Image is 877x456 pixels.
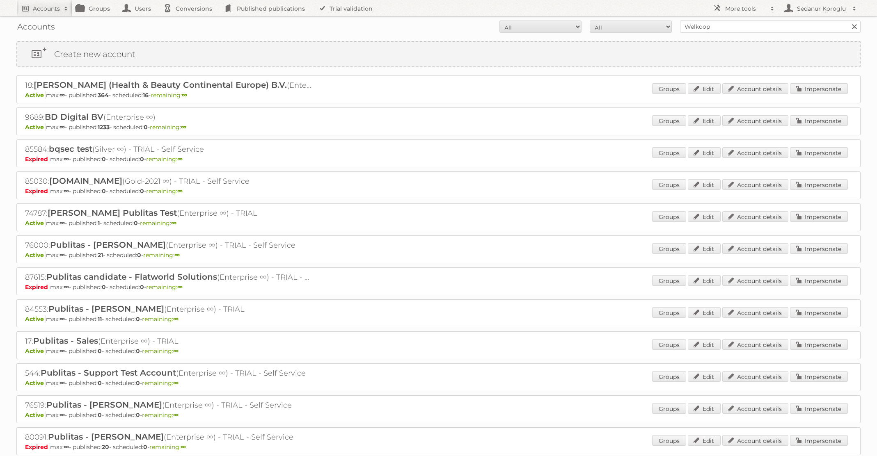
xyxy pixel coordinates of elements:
[60,251,65,259] strong: ∞
[136,411,140,419] strong: 0
[143,443,147,451] strong: 0
[140,155,144,163] strong: 0
[25,80,312,91] h2: 18: (Enterprise ∞)
[688,179,721,190] a: Edit
[652,211,686,222] a: Groups
[790,371,848,382] a: Impersonate
[790,179,848,190] a: Impersonate
[177,155,183,163] strong: ∞
[49,144,92,154] span: bqsec test
[25,443,50,451] span: Expired
[146,187,183,195] span: remaining:
[177,283,183,291] strong: ∞
[144,123,148,131] strong: 0
[25,176,312,187] h2: 85030: (Gold-2021 ∞) - TRIAL - Self Service
[102,187,106,195] strong: 0
[25,443,852,451] p: max: - published: - scheduled: -
[136,379,140,387] strong: 0
[790,83,848,94] a: Impersonate
[64,443,69,451] strong: ∞
[46,272,217,282] span: Publitas candidate - Flatworld Solutions
[25,283,852,291] p: max: - published: - scheduled: -
[722,371,788,382] a: Account details
[725,5,766,13] h2: More tools
[652,115,686,126] a: Groups
[25,144,312,155] h2: 85584: (Silver ∞) - TRIAL - Self Service
[173,379,179,387] strong: ∞
[146,155,183,163] span: remaining:
[25,123,852,131] p: max: - published: - scheduled: -
[25,112,312,123] h2: 9689: (Enterprise ∞)
[652,371,686,382] a: Groups
[722,115,788,126] a: Account details
[25,187,852,195] p: max: - published: - scheduled: -
[142,411,179,419] span: remaining:
[25,304,312,315] h2: 84553: (Enterprise ∞) - TRIAL
[688,211,721,222] a: Edit
[790,243,848,254] a: Impersonate
[722,339,788,350] a: Account details
[134,219,138,227] strong: 0
[722,147,788,158] a: Account details
[790,403,848,414] a: Impersonate
[688,147,721,158] a: Edit
[25,400,312,410] h2: 76519: (Enterprise ∞) - TRIAL - Self Service
[60,123,65,131] strong: ∞
[181,443,186,451] strong: ∞
[45,112,103,122] span: BD Digital BV
[46,400,162,410] span: Publitas - [PERSON_NAME]
[790,275,848,286] a: Impersonate
[50,240,166,250] span: Publitas - [PERSON_NAME]
[41,368,176,378] span: Publitas - Support Test Account
[173,315,179,323] strong: ∞
[143,251,180,259] span: remaining:
[60,315,65,323] strong: ∞
[34,80,287,90] span: [PERSON_NAME] (Health & Beauty Continental Europe) B.V.
[722,435,788,446] a: Account details
[136,347,140,355] strong: 0
[25,379,852,387] p: max: - published: - scheduled: -
[174,251,180,259] strong: ∞
[149,443,186,451] span: remaining:
[142,315,179,323] span: remaining:
[25,240,312,251] h2: 76000: (Enterprise ∞) - TRIAL - Self Service
[98,251,103,259] strong: 21
[146,283,183,291] span: remaining:
[64,187,69,195] strong: ∞
[173,347,179,355] strong: ∞
[25,155,852,163] p: max: - published: - scheduled: -
[25,283,50,291] span: Expired
[652,243,686,254] a: Groups
[722,307,788,318] a: Account details
[60,411,65,419] strong: ∞
[142,347,179,355] span: remaining:
[652,275,686,286] a: Groups
[140,283,144,291] strong: 0
[688,339,721,350] a: Edit
[25,336,312,347] h2: 17: (Enterprise ∞) - TRIAL
[688,275,721,286] a: Edit
[688,307,721,318] a: Edit
[98,347,102,355] strong: 0
[795,5,848,13] h2: Sedanur Koroglu
[25,219,46,227] span: Active
[25,347,46,355] span: Active
[137,251,141,259] strong: 0
[25,411,852,419] p: max: - published: - scheduled: -
[25,432,312,442] h2: 80091: (Enterprise ∞) - TRIAL - Self Service
[17,42,860,66] a: Create new account
[25,411,46,419] span: Active
[25,155,50,163] span: Expired
[60,219,65,227] strong: ∞
[98,123,110,131] strong: 1233
[688,115,721,126] a: Edit
[142,379,179,387] span: remaining:
[143,91,149,99] strong: 16
[25,91,852,99] p: max: - published: - scheduled: -
[25,123,46,131] span: Active
[60,91,65,99] strong: ∞
[98,91,109,99] strong: 364
[49,176,122,186] span: [DOMAIN_NAME]
[181,123,186,131] strong: ∞
[688,435,721,446] a: Edit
